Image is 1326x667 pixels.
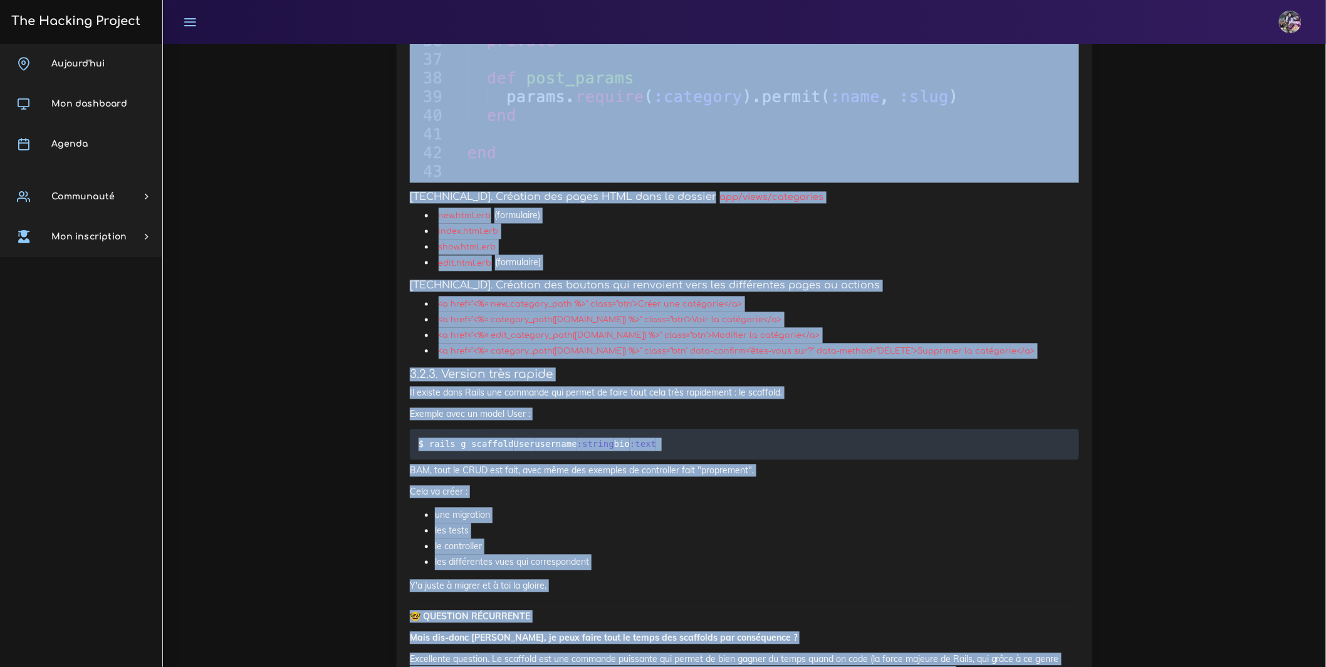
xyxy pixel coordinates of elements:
[577,439,614,449] span: :string
[435,330,823,342] code: <a href="<%= edit_category_path([DOMAIN_NAME]) %>" class="btn">Modifier la catégorie</a>
[8,14,140,28] h3: The Hacking Project
[410,192,1079,204] h5: [TECHNICAL_ID]. Création des pages HTML dans le dossier
[410,580,1079,592] p: Y'a juste à migrer et à toi la gloire.
[51,99,127,108] span: Mon dashboard
[435,241,499,254] code: show.html.erb
[410,368,1079,382] h4: 3.2.3. Version très rapide
[435,523,1079,539] li: les tests
[1279,11,1302,33] img: eg54bupqcshyolnhdacp.jpg
[410,633,797,644] strong: Mais dis-donc [PERSON_NAME], je peux faire tout le temps des scaffolds par conséquence ?
[435,508,1079,523] li: une migration
[435,314,785,327] code: <a href="<%= category_path([DOMAIN_NAME]) %>" class="btn">Voir la catégorie</a>
[51,139,88,149] span: Agenda
[435,255,1079,271] li: (formulaire)
[435,345,1038,358] code: <a href="<%= category_path([DOMAIN_NAME]) %>" class="btn" data-confirm="êtes-vous sur?" data-meth...
[435,555,1079,570] li: les différentes vues qui correspondent
[435,539,1079,555] li: le controller
[630,439,656,449] span: :text
[435,208,1079,224] li: (formulaire)
[435,210,494,223] code: new.html.erb
[51,59,105,68] span: Aujourd'hui
[410,611,530,622] strong: 🤓 QUESTION RÉCURRENTE
[410,486,1079,498] p: Cela va créer :
[410,387,1079,399] p: Il existe dans Rails une commande qui permet de faire tout cela très rapidement : le scaffold.
[51,232,127,241] span: Mon inscription
[410,408,1079,421] p: Exemple avec un model User :
[419,438,660,451] code: $ rails g scaffold username bio
[410,280,1079,292] h5: [TECHNICAL_ID]. Création des boutons qui renvoient vers les différentes pages ou actions
[514,439,535,449] span: User
[716,191,827,204] code: app/views/categories
[410,465,1079,477] p: BAM, tout le CRUD est fait, avec même des exemples de controller fait "proprement".
[435,258,495,270] code: edit.html.erb
[435,298,746,311] code: <a href="<%= new_category_path %>" class="btn">Créer une catégorie</a>
[51,192,115,201] span: Communauté
[435,226,502,238] code: index.html.erb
